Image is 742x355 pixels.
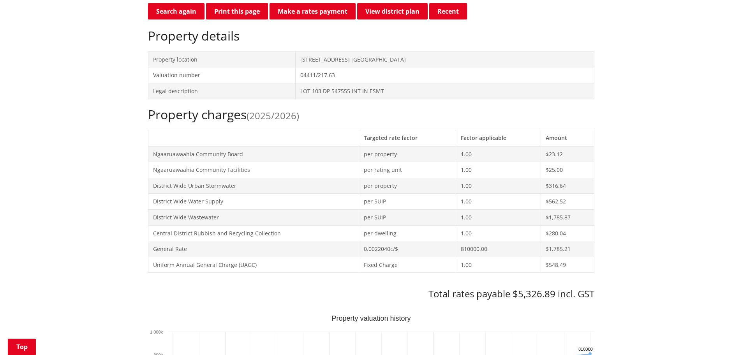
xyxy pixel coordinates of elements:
td: $562.52 [541,194,594,210]
h3: Total rates payable $5,326.89 incl. GST [148,288,594,300]
td: $25.00 [541,162,594,178]
text: 1 000k [150,330,163,334]
td: Uniform Annual General Charge (UAGC) [148,257,359,273]
td: per dwelling [359,225,456,241]
td: 1.00 [456,257,541,273]
span: (2025/2026) [247,109,299,122]
td: District Wide Wastewater [148,209,359,225]
a: View district plan [357,3,428,19]
td: 810000.00 [456,241,541,257]
td: 1.00 [456,225,541,241]
td: 04411/217.63 [295,67,594,83]
iframe: Messenger Launcher [706,322,734,350]
td: 0.0022040c/$ [359,241,456,257]
td: [STREET_ADDRESS] [GEOGRAPHIC_DATA] [295,51,594,67]
th: Targeted rate factor [359,130,456,146]
td: per rating unit [359,162,456,178]
td: LOT 103 DP 547555 INT IN ESMT [295,83,594,99]
td: Fixed Charge [359,257,456,273]
td: $23.12 [541,146,594,162]
td: 1.00 [456,146,541,162]
h2: Property details [148,28,594,43]
a: Make a rates payment [270,3,356,19]
td: District Wide Water Supply [148,194,359,210]
td: Property location [148,51,295,67]
a: Search again [148,3,204,19]
text: 810000 [578,347,593,351]
td: Ngaaruawaahia Community Board [148,146,359,162]
td: $1,785.87 [541,209,594,225]
td: per SUIP [359,194,456,210]
td: $280.04 [541,225,594,241]
td: Central District Rubbish and Recycling Collection [148,225,359,241]
td: Valuation number [148,67,295,83]
td: Legal description [148,83,295,99]
th: Amount [541,130,594,146]
td: per SUIP [359,209,456,225]
a: Top [8,339,36,355]
h2: Property charges [148,107,594,122]
td: $548.49 [541,257,594,273]
td: Ngaaruawaahia Community Facilities [148,162,359,178]
button: Print this page [206,3,268,19]
td: 1.00 [456,178,541,194]
td: $316.64 [541,178,594,194]
td: per property [359,146,456,162]
td: General Rate [148,241,359,257]
th: Factor applicable [456,130,541,146]
td: 1.00 [456,162,541,178]
td: per property [359,178,456,194]
td: District Wide Urban Stormwater [148,178,359,194]
button: Recent [429,3,467,19]
td: 1.00 [456,209,541,225]
text: Property valuation history [331,314,411,322]
td: 1.00 [456,194,541,210]
td: $1,785.21 [541,241,594,257]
